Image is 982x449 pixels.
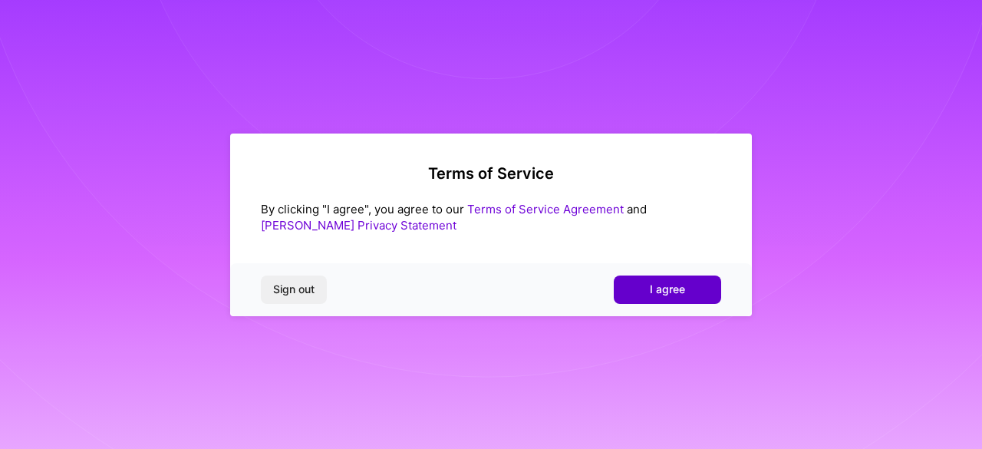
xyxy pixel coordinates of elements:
button: I agree [614,276,721,303]
a: Terms of Service Agreement [467,202,624,216]
div: By clicking "I agree", you agree to our and [261,201,721,233]
a: [PERSON_NAME] Privacy Statement [261,218,456,233]
span: I agree [650,282,685,297]
button: Sign out [261,276,327,303]
span: Sign out [273,282,315,297]
h2: Terms of Service [261,164,721,183]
